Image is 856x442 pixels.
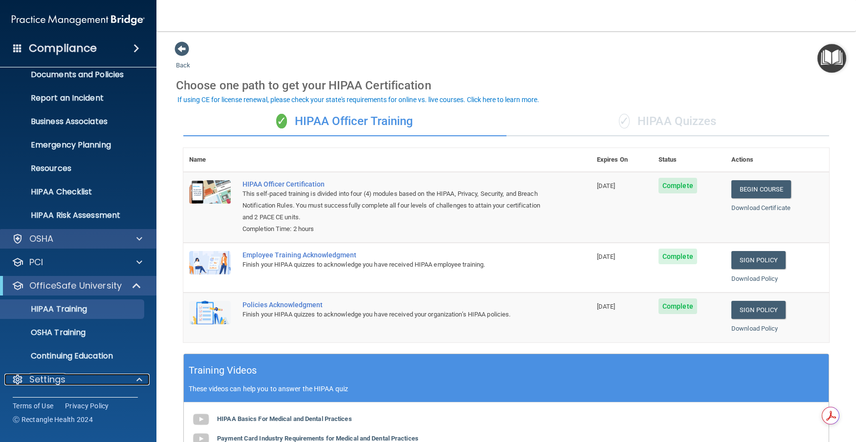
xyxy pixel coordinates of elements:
div: Finish your HIPAA quizzes to acknowledge you have received HIPAA employee training. [242,259,542,271]
p: OSHA [29,233,54,245]
div: Policies Acknowledgment [242,301,542,309]
p: Settings [29,374,66,385]
div: Finish your HIPAA quizzes to acknowledge you have received your organization’s HIPAA policies. [242,309,542,320]
p: These videos can help you to answer the HIPAA quiz [189,385,824,393]
div: If using CE for license renewal, please check your state's requirements for online vs. live cours... [177,96,539,103]
p: Resources [6,164,140,173]
a: HIPAA Officer Certification [242,180,542,188]
img: gray_youtube_icon.38fcd6cc.png [191,410,211,429]
p: Documents and Policies [6,70,140,80]
p: HIPAA Training [6,304,87,314]
p: Emergency Planning [6,140,140,150]
a: OSHA [12,233,142,245]
span: Complete [658,249,697,264]
th: Actions [725,148,829,172]
a: Terms of Use [13,401,53,411]
h5: Training Videos [189,362,257,379]
p: PCI [29,256,43,268]
p: HIPAA Risk Assessment [6,210,140,220]
th: Name [183,148,237,172]
span: [DATE] [597,303,615,310]
h4: Compliance [29,42,97,55]
a: Back [176,50,190,69]
p: OSHA Training [6,328,86,337]
span: Complete [658,178,697,193]
div: HIPAA Officer Training [183,107,506,136]
p: Continuing Education [6,351,140,361]
p: OfficeSafe University [29,280,122,292]
span: Complete [658,298,697,314]
button: Open Resource Center [817,44,846,73]
p: HIPAA Checklist [6,187,140,197]
div: Employee Training Acknowledgment [242,251,542,259]
span: Ⓒ Rectangle Health 2024 [13,415,93,424]
a: Settings [12,374,142,385]
a: Download Policy [731,275,778,282]
div: Completion Time: 2 hours [242,223,542,235]
div: HIPAA Quizzes [506,107,830,136]
button: If using CE for license renewal, please check your state's requirements for online vs. live cours... [176,95,541,105]
b: Payment Card Industry Requirements for Medical and Dental Practices [217,435,418,442]
a: PCI [12,256,142,268]
a: Privacy Policy [65,401,109,411]
div: This self-paced training is divided into four (4) modules based on the HIPAA, Privacy, Security, ... [242,188,542,223]
a: Download Certificate [731,204,790,211]
a: Sign Policy [731,301,786,319]
img: PMB logo [12,10,145,30]
b: HIPAA Basics For Medical and Dental Practices [217,415,352,422]
div: Choose one path to get your HIPAA Certification [176,71,836,100]
th: Expires On [591,148,653,172]
span: [DATE] [597,182,615,189]
span: ✓ [276,114,287,128]
a: Download Policy [731,325,778,332]
p: Business Associates [6,117,140,126]
a: OfficeSafe University [12,280,142,292]
th: Status [653,148,725,172]
span: [DATE] [597,253,615,260]
a: Begin Course [731,180,791,198]
p: Report an Incident [6,93,140,103]
span: ✓ [619,114,630,128]
a: Sign Policy [731,251,786,269]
